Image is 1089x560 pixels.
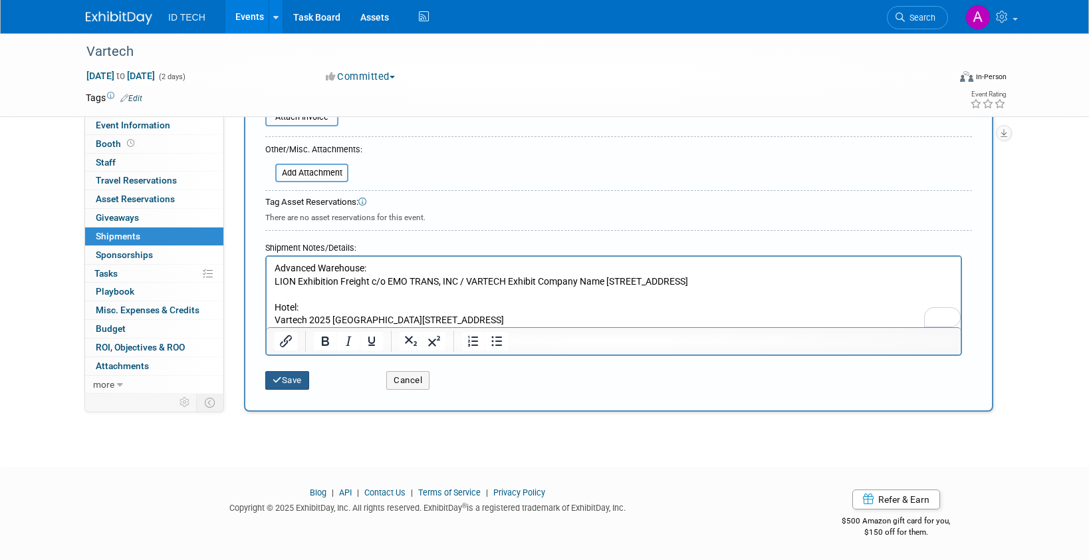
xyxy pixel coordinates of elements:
[132,77,143,88] img: tab_keywords_by_traffic_grey.svg
[975,72,1007,82] div: In-Person
[265,209,972,223] div: There are no asset reservations for this event.
[86,499,769,514] div: Copyright © 2025 ExhibitDay, Inc. All rights reserved. ExhibitDay is a registered trademark of Ex...
[96,120,170,130] span: Event Information
[85,301,223,319] a: Misc. Expenses & Credits
[93,379,114,390] span: more
[493,488,545,497] a: Privacy Policy
[408,488,416,497] span: |
[85,376,223,394] a: more
[85,190,223,208] a: Asset Reservations
[267,257,961,327] iframe: Rich Text Area
[85,172,223,190] a: Travel Reservations
[86,70,156,82] span: [DATE] [DATE]
[197,394,224,411] td: Toggle Event Tabs
[96,249,153,260] span: Sponsorships
[96,305,199,315] span: Misc. Expenses & Credits
[96,157,116,168] span: Staff
[174,394,197,411] td: Personalize Event Tab Strip
[360,332,383,350] button: Underline
[462,332,485,350] button: Numbered list
[96,342,185,352] span: ROI, Objectives & ROO
[400,332,422,350] button: Subscript
[85,265,223,283] a: Tasks
[96,323,126,334] span: Budget
[789,527,1004,538] div: $150 off for them.
[85,209,223,227] a: Giveaways
[85,320,223,338] a: Budget
[96,212,139,223] span: Giveaways
[354,488,362,497] span: |
[887,6,948,29] a: Search
[310,488,326,497] a: Blog
[85,227,223,245] a: Shipments
[905,13,935,23] span: Search
[96,194,175,204] span: Asset Reservations
[265,236,962,255] div: Shipment Notes/Details:
[418,488,481,497] a: Terms of Service
[96,138,137,149] span: Booth
[423,332,445,350] button: Superscript
[85,283,223,301] a: Playbook
[265,196,972,209] div: Tag Asset Reservations:
[96,360,149,371] span: Attachments
[483,488,491,497] span: |
[339,488,352,497] a: API
[124,138,137,148] span: Booth not reserved yet
[275,332,297,350] button: Insert/edit link
[85,135,223,153] a: Booth
[35,35,146,45] div: Domain: [DOMAIN_NAME]
[120,94,142,103] a: Edit
[364,488,406,497] a: Contact Us
[970,91,1006,98] div: Event Rating
[85,339,223,356] a: ROI, Objectives & ROO
[86,11,152,25] img: ExhibitDay
[94,268,118,279] span: Tasks
[21,21,32,32] img: logo_orange.svg
[96,231,140,241] span: Shipments
[96,175,177,186] span: Travel Reservations
[96,286,134,297] span: Playbook
[485,332,508,350] button: Bullet list
[147,78,224,87] div: Keywords by Traffic
[85,246,223,264] a: Sponsorships
[960,71,973,82] img: Format-Inperson.png
[337,332,360,350] button: Italic
[82,40,928,64] div: Vartech
[21,35,32,45] img: website_grey.svg
[158,72,185,81] span: (2 days)
[314,332,336,350] button: Bold
[36,77,47,88] img: tab_domain_overview_orange.svg
[852,490,940,509] a: Refer & Earn
[86,91,142,104] td: Tags
[114,70,127,81] span: to
[965,5,991,30] img: Aileen Sun
[462,502,467,509] sup: ®
[85,154,223,172] a: Staff
[265,371,309,390] button: Save
[168,12,205,23] span: ID TECH
[328,488,337,497] span: |
[870,69,1007,89] div: Event Format
[386,371,429,390] button: Cancel
[321,70,400,84] button: Committed
[85,116,223,134] a: Event Information
[265,144,362,159] div: Other/Misc. Attachments:
[85,357,223,375] a: Attachments
[789,507,1004,537] div: $500 Amazon gift card for you,
[37,21,65,32] div: v 4.0.25
[51,78,119,87] div: Domain Overview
